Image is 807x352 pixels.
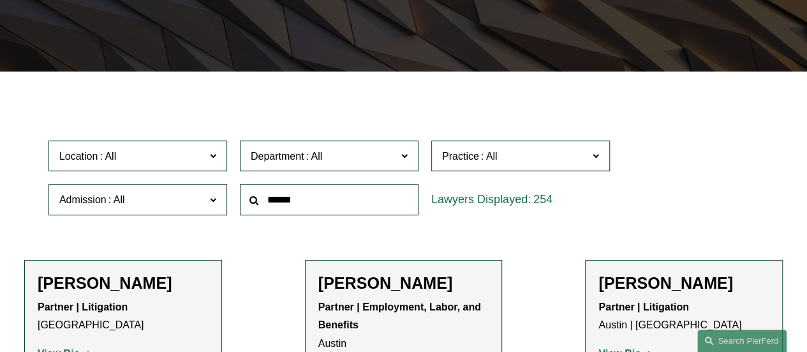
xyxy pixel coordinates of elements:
[442,151,479,162] span: Practice
[598,273,769,293] h2: [PERSON_NAME]
[38,273,209,293] h2: [PERSON_NAME]
[251,151,304,162] span: Department
[318,273,489,293] h2: [PERSON_NAME]
[598,298,769,335] p: Austin | [GEOGRAPHIC_DATA]
[38,302,128,312] strong: Partner | Litigation
[59,151,98,162] span: Location
[59,194,107,205] span: Admission
[318,302,484,331] strong: Partner | Employment, Labor, and Benefits
[697,330,787,352] a: Search this site
[598,302,688,312] strong: Partner | Litigation
[533,193,552,206] span: 254
[38,298,209,335] p: [GEOGRAPHIC_DATA]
